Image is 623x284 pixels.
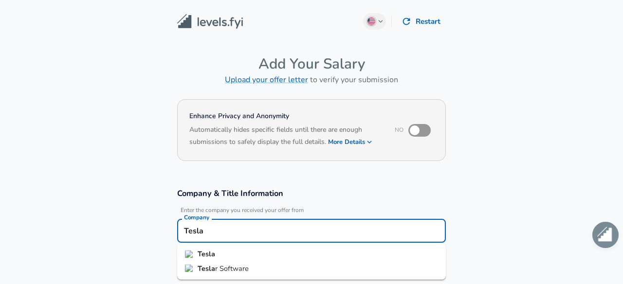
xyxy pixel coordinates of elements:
h3: Company & Title Information [177,188,446,199]
strong: Tesla [198,249,215,259]
button: More Details [328,135,373,149]
img: English (US) [367,18,375,25]
img: teslarsoftware.com [185,265,194,272]
button: English (US) [363,13,386,30]
img: Levels.fyi [177,14,243,29]
img: tesla.com [185,250,194,258]
button: Restart [398,11,446,32]
a: Upload your offer letter [225,74,308,85]
span: Enter the company you received your offer from [177,207,446,214]
h4: Enhance Privacy and Anonymity [189,111,382,121]
div: Open chat [592,222,619,248]
h6: to verify your submission [177,73,446,87]
span: r Software [215,263,249,273]
label: Company [184,214,209,220]
input: Google [182,223,441,238]
span: No [395,126,403,134]
h6: Automatically hides specific fields until there are enough submissions to safely display the full... [189,124,382,149]
strong: Tesla [198,263,215,273]
h4: Add Your Salary [177,55,446,73]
